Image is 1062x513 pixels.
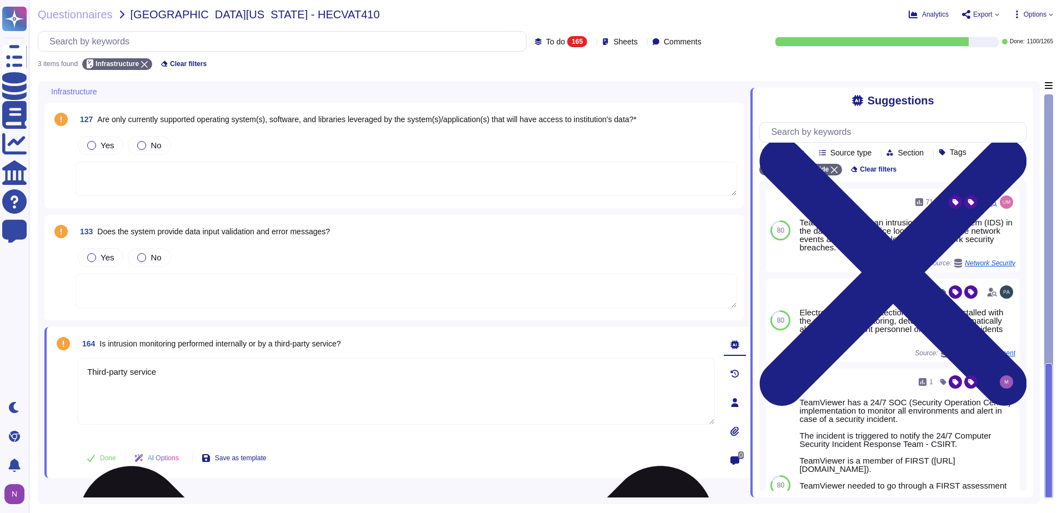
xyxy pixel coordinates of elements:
[613,38,638,46] span: Sheets
[170,61,207,67] span: Clear filters
[664,38,702,46] span: Comments
[38,61,78,67] div: 3 items found
[2,482,32,506] button: user
[151,140,161,150] span: No
[78,358,715,425] textarea: Third-party service
[1024,11,1046,18] span: Options
[4,484,24,504] img: user
[973,11,993,18] span: Export
[151,253,161,262] span: No
[567,36,587,47] div: 165
[1000,195,1013,209] img: user
[131,9,380,20] span: [GEOGRAPHIC_DATA][US_STATE] - HECVAT410
[546,38,565,46] span: To do
[44,32,526,51] input: Search by keywords
[51,88,97,95] span: Infrastructure
[76,115,93,123] span: 127
[922,11,949,18] span: Analytics
[101,140,114,150] span: Yes
[96,61,139,67] span: Infrastructure
[1000,375,1013,389] img: user
[101,253,114,262] span: Yes
[909,10,949,19] button: Analytics
[1010,39,1025,44] span: Done:
[38,9,113,20] span: Questionnaires
[777,482,784,489] span: 80
[777,317,784,324] span: 80
[1027,39,1053,44] span: 1100 / 1265
[97,227,330,236] span: Does the system provide data input validation and error messages?
[1000,285,1013,299] img: user
[76,228,93,235] span: 133
[777,227,784,234] span: 80
[738,451,744,459] span: 0
[765,123,1026,142] input: Search by keywords
[78,340,95,348] span: 164
[99,339,340,348] span: Is intrusion monitoring performed internally or by a third-party service?
[97,115,637,124] span: Are only currently supported operating system(s), software, and libraries leveraged by the system...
